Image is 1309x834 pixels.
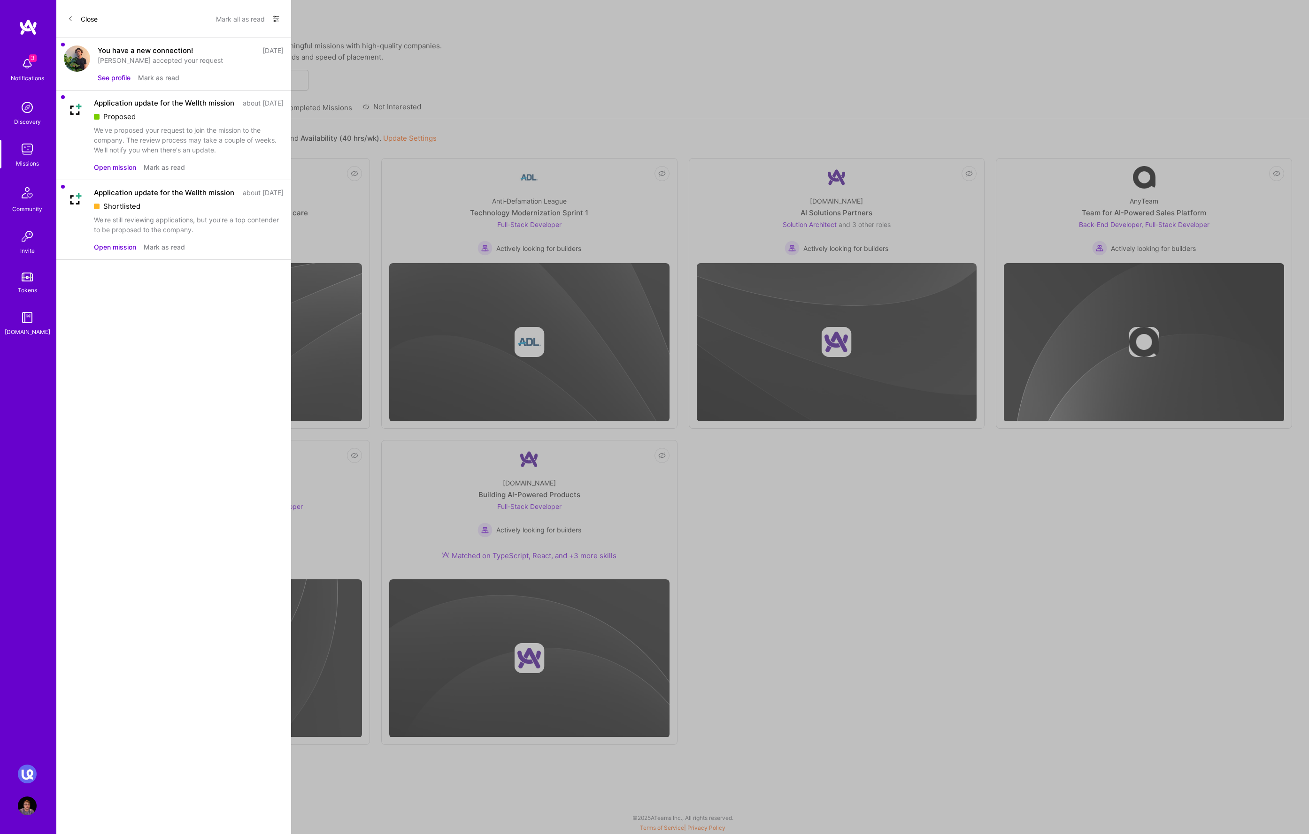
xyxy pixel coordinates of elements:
[98,55,284,65] div: [PERSON_NAME] accepted your request
[15,796,39,815] a: User Avatar
[14,117,41,127] div: Discovery
[68,11,98,26] button: Close
[12,204,42,214] div: Community
[94,125,284,155] div: We've proposed your request to join the mission to the company. The review process may take a cou...
[18,227,37,246] img: Invite
[64,98,86,121] img: Company Logo
[94,201,284,211] div: Shortlisted
[262,45,284,55] div: [DATE]
[94,98,234,108] div: Application update for the Wellth mission
[243,188,284,197] div: about [DATE]
[16,182,38,204] img: Community
[144,162,185,172] button: Mark as read
[64,188,86,210] img: Company Logo
[5,327,50,337] div: [DOMAIN_NAME]
[18,98,37,117] img: discovery
[98,45,193,55] div: You have a new connection!
[94,242,136,252] button: Open mission
[18,765,37,783] img: Ubeya: Team for Workforce Management Software
[18,140,37,159] img: teamwork
[94,112,284,121] div: Proposed
[15,765,39,783] a: Ubeya: Team for Workforce Management Software
[20,246,35,256] div: Invite
[98,73,131,83] button: See profile
[19,19,38,36] img: logo
[94,188,234,197] div: Application update for the Wellth mission
[64,45,90,72] img: user avatar
[138,73,179,83] button: Mark as read
[18,285,37,295] div: Tokens
[144,242,185,252] button: Mark as read
[22,273,33,281] img: tokens
[243,98,284,108] div: about [DATE]
[94,215,284,235] div: We're still reviewing applications, but you're a top contender to be proposed to the company.
[16,159,39,168] div: Missions
[18,308,37,327] img: guide book
[216,11,265,26] button: Mark all as read
[18,796,37,815] img: User Avatar
[94,162,136,172] button: Open mission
